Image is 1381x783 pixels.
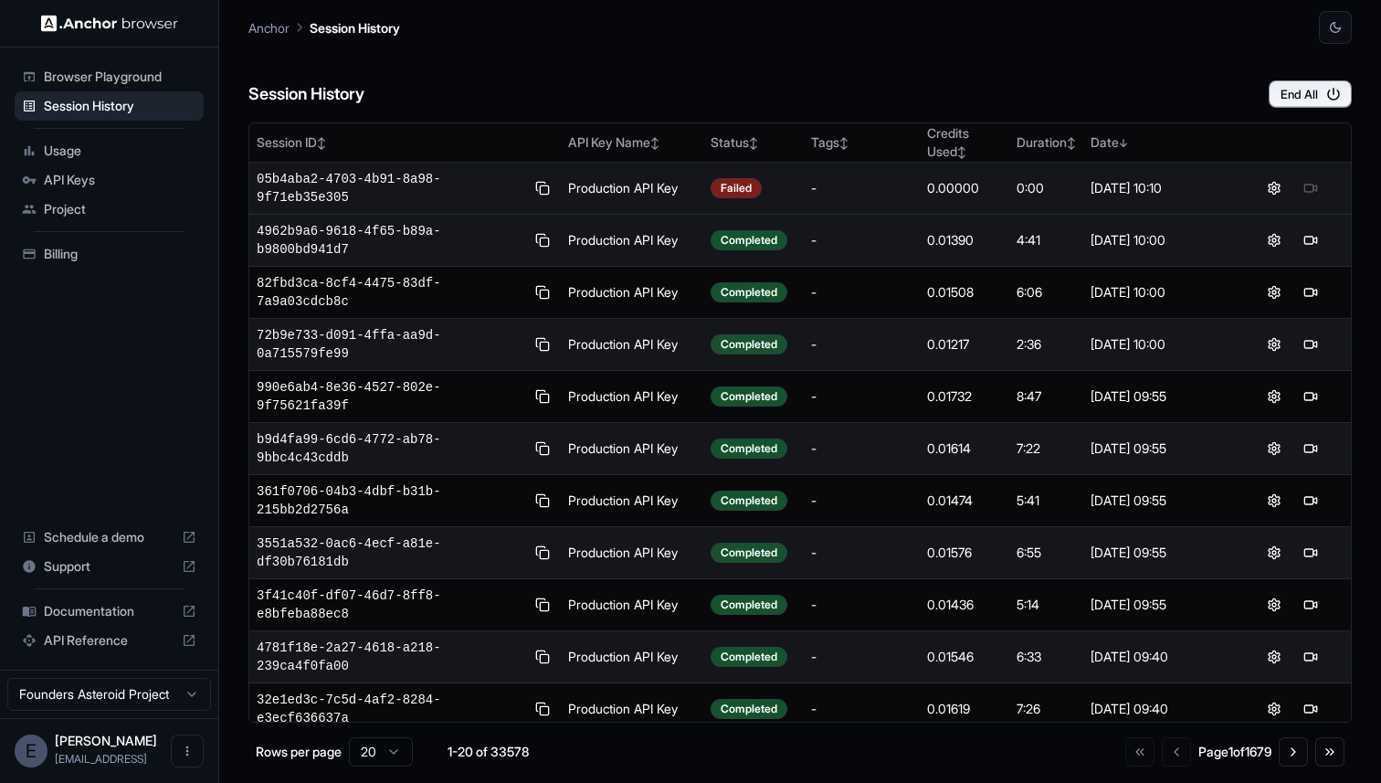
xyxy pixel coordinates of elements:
[44,557,174,576] span: Support
[811,544,912,562] div: -
[839,136,849,150] span: ↕
[561,631,704,683] td: Production API Key
[927,231,1003,249] div: 0.01390
[711,491,787,511] div: Completed
[561,215,704,267] td: Production API Key
[15,62,204,91] div: Browser Playground
[15,626,204,655] div: API Reference
[1269,80,1352,108] button: End All
[15,136,204,165] div: Usage
[811,231,912,249] div: -
[310,18,400,37] p: Session History
[15,523,204,552] div: Schedule a demo
[927,439,1003,458] div: 0.01614
[1091,544,1227,562] div: [DATE] 09:55
[927,179,1003,197] div: 0.00000
[15,195,204,224] div: Project
[561,475,704,527] td: Production API Key
[257,587,525,623] span: 3f41c40f-df07-46d7-8ff8-e8bfeba88ec8
[1017,700,1076,718] div: 7:26
[711,282,787,302] div: Completed
[927,283,1003,302] div: 0.01508
[811,387,912,406] div: -
[248,18,290,37] p: Anchor
[811,648,912,666] div: -
[957,145,966,159] span: ↕
[1091,596,1227,614] div: [DATE] 09:55
[927,387,1003,406] div: 0.01732
[927,648,1003,666] div: 0.01546
[811,335,912,354] div: -
[711,543,787,563] div: Completed
[711,133,796,152] div: Status
[561,683,704,735] td: Production API Key
[561,579,704,631] td: Production API Key
[561,527,704,579] td: Production API Key
[1017,544,1076,562] div: 6:55
[749,136,758,150] span: ↕
[711,647,787,667] div: Completed
[1119,136,1128,150] span: ↓
[15,552,204,581] div: Support
[561,163,704,215] td: Production API Key
[44,245,196,263] span: Billing
[55,733,157,748] span: Edward Upton
[257,639,525,675] span: 4781f18e-2a27-4618-a218-239ca4f0fa00
[44,528,174,546] span: Schedule a demo
[44,631,174,650] span: API Reference
[1017,179,1076,197] div: 0:00
[1017,231,1076,249] div: 4:41
[711,230,787,250] div: Completed
[1091,387,1227,406] div: [DATE] 09:55
[711,595,787,615] div: Completed
[561,371,704,423] td: Production API Key
[811,133,912,152] div: Tags
[1091,133,1227,152] div: Date
[257,170,525,206] span: 05b4aba2-4703-4b91-8a98-9f71eb35e305
[811,492,912,510] div: -
[41,15,178,32] img: Anchor Logo
[1091,335,1227,354] div: [DATE] 10:00
[1017,133,1076,152] div: Duration
[711,699,787,719] div: Completed
[1017,439,1076,458] div: 7:22
[1091,700,1227,718] div: [DATE] 09:40
[568,133,697,152] div: API Key Name
[44,142,196,160] span: Usage
[561,319,704,371] td: Production API Key
[442,743,533,761] div: 1-20 of 33578
[1017,335,1076,354] div: 2:36
[811,596,912,614] div: -
[1017,387,1076,406] div: 8:47
[317,136,326,150] span: ↕
[1091,179,1227,197] div: [DATE] 10:10
[257,133,553,152] div: Session ID
[650,136,659,150] span: ↕
[927,335,1003,354] div: 0.01217
[15,165,204,195] div: API Keys
[1017,283,1076,302] div: 6:06
[927,492,1003,510] div: 0.01474
[257,430,525,467] span: b9d4fa99-6cd6-4772-ab78-9bbc4c43cddb
[248,81,364,108] h6: Session History
[248,17,400,37] nav: breadcrumb
[811,700,912,718] div: -
[44,602,174,620] span: Documentation
[711,334,787,354] div: Completed
[927,124,1003,161] div: Credits Used
[44,200,196,218] span: Project
[15,597,204,626] div: Documentation
[257,534,525,571] span: 3551a532-0ac6-4ecf-a81e-df30b76181db
[44,97,196,115] span: Session History
[257,274,525,311] span: 82fbd3ca-8cf4-4475-83df-7a9a03cdcb8c
[1017,492,1076,510] div: 5:41
[44,171,196,189] span: API Keys
[811,439,912,458] div: -
[561,267,704,319] td: Production API Key
[15,91,204,121] div: Session History
[257,691,525,727] span: 32e1ed3c-7c5d-4af2-8284-e3ecf636637a
[257,222,525,259] span: 4962b9a6-9618-4f65-b89a-b9800bd941d7
[15,239,204,269] div: Billing
[15,735,47,767] div: E
[256,743,342,761] p: Rows per page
